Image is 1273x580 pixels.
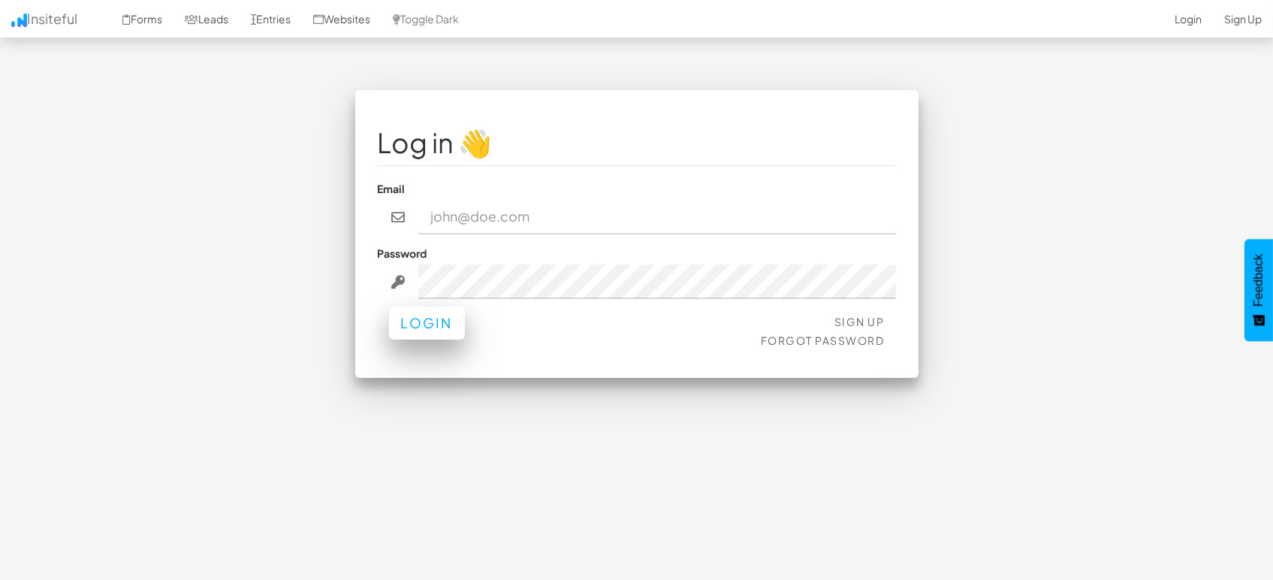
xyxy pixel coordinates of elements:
label: Email [378,181,406,196]
span: Feedback [1252,254,1265,307]
h1: Log in 👋 [378,128,896,158]
button: Login [389,307,465,340]
img: icon.png [11,14,27,27]
label: Password [378,246,427,261]
button: Feedback - Show survey [1244,239,1273,341]
a: Sign Up [834,315,885,328]
input: john@doe.com [418,200,896,234]
a: Forgot Password [761,334,885,347]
